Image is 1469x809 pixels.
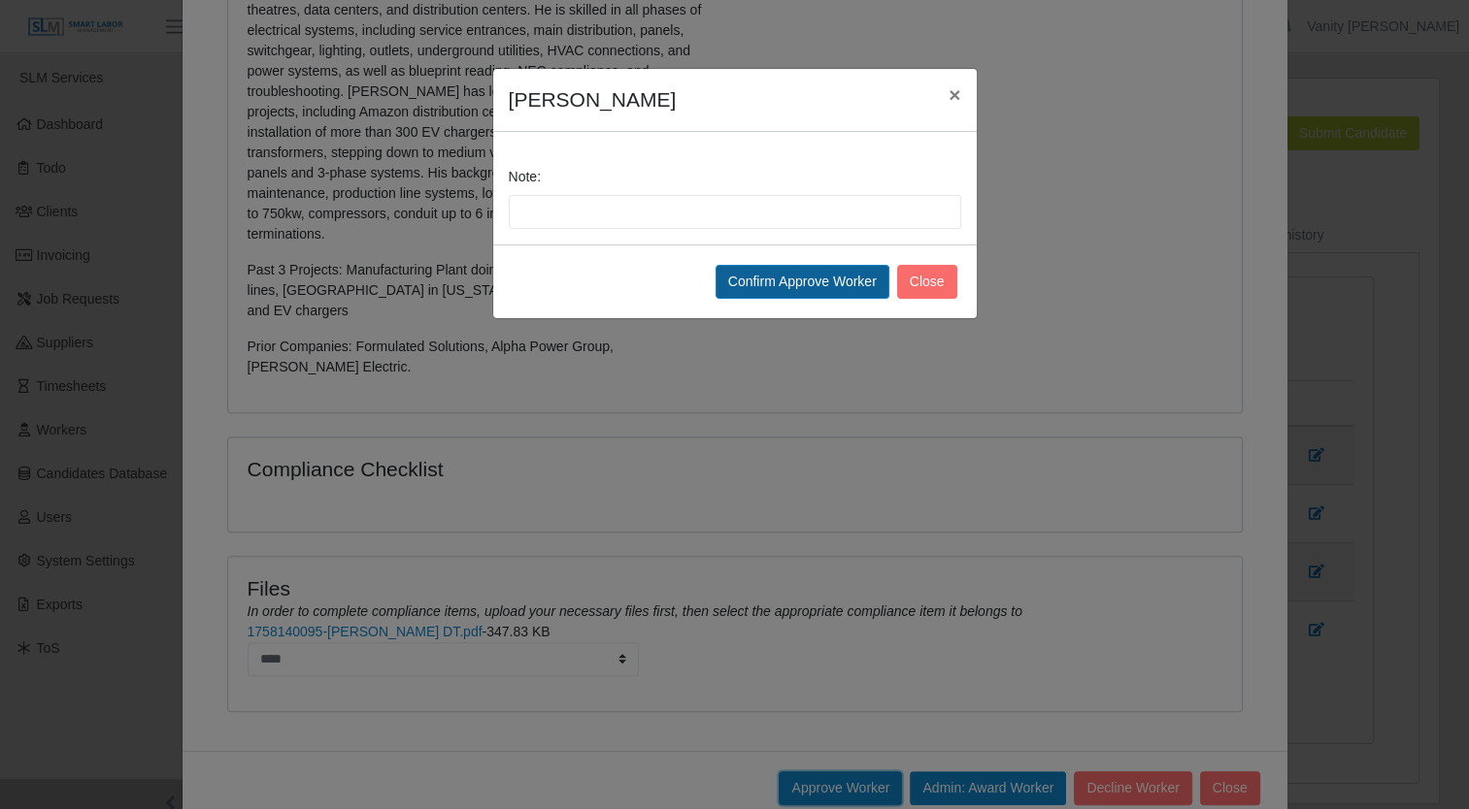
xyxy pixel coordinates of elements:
h4: [PERSON_NAME] [509,84,677,115]
label: Note: [509,167,541,187]
button: Close [933,69,976,120]
button: Close [897,265,957,299]
button: Confirm Approve Worker [716,265,889,299]
span: × [949,83,960,106]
